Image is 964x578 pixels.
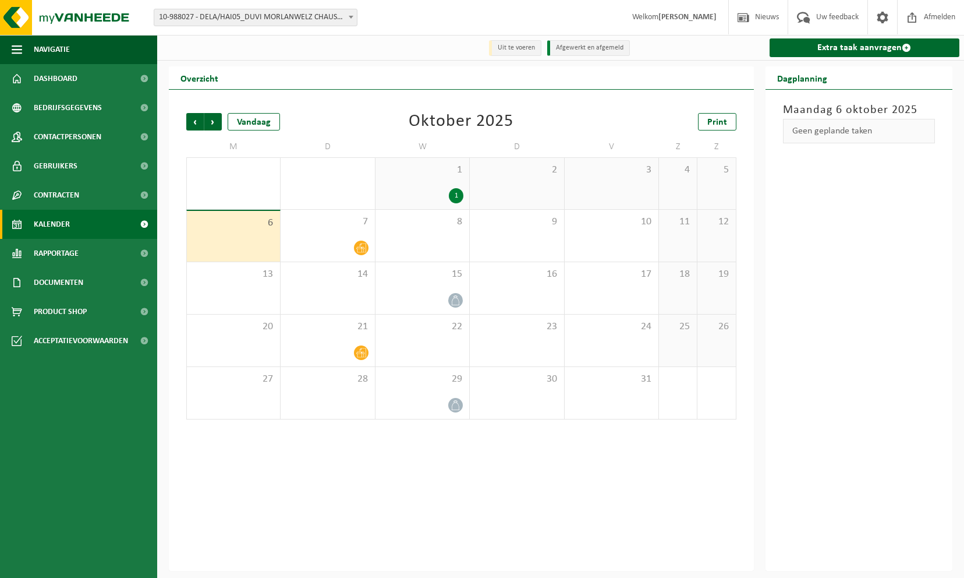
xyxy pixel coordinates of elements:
[570,320,653,333] span: 24
[193,320,274,333] span: 20
[489,40,541,56] li: Uit te voeren
[703,320,729,333] span: 26
[570,216,653,228] span: 10
[476,320,558,333] span: 23
[476,373,558,386] span: 30
[665,216,691,228] span: 11
[449,188,463,203] div: 1
[665,164,691,177] span: 4
[186,113,204,131] span: Vorige
[375,136,470,157] td: W
[34,326,128,355] span: Acceptatievoorwaarden
[409,113,513,131] div: Oktober 2025
[570,268,653,281] span: 17
[659,136,697,157] td: Z
[381,164,463,177] span: 1
[193,217,274,230] span: 6
[34,239,79,268] span: Rapportage
[570,373,653,386] span: 31
[281,136,375,157] td: D
[547,40,630,56] li: Afgewerkt en afgemeld
[34,181,79,210] span: Contracten
[665,268,691,281] span: 18
[6,552,194,578] iframe: chat widget
[286,373,368,386] span: 28
[476,216,558,228] span: 9
[698,113,736,131] a: Print
[658,13,717,22] strong: [PERSON_NAME]
[565,136,659,157] td: V
[286,216,368,228] span: 7
[770,38,960,57] a: Extra taak aanvragen
[665,320,691,333] span: 25
[154,9,357,26] span: 10-988027 - DELA/HAI05_DUVI MORLANWELZ CHAUSSÉE BRUNEHAULT - MORLANWELZ
[381,216,463,228] span: 8
[476,268,558,281] span: 16
[34,93,102,122] span: Bedrijfsgegevens
[286,320,368,333] span: 21
[570,164,653,177] span: 3
[381,373,463,386] span: 29
[34,268,83,297] span: Documenten
[169,66,230,89] h2: Overzicht
[707,118,727,127] span: Print
[703,268,729,281] span: 19
[703,216,729,228] span: 12
[381,268,463,281] span: 15
[783,119,935,143] div: Geen geplande taken
[381,320,463,333] span: 22
[186,136,281,157] td: M
[783,101,935,119] h3: Maandag 6 oktober 2025
[34,122,101,151] span: Contactpersonen
[697,136,736,157] td: Z
[34,297,87,326] span: Product Shop
[703,164,729,177] span: 5
[476,164,558,177] span: 2
[34,64,77,93] span: Dashboard
[470,136,564,157] td: D
[193,268,274,281] span: 13
[286,268,368,281] span: 14
[204,113,222,131] span: Volgende
[34,210,70,239] span: Kalender
[34,35,70,64] span: Navigatie
[765,66,839,89] h2: Dagplanning
[193,373,274,386] span: 27
[228,113,280,131] div: Vandaag
[34,151,77,181] span: Gebruikers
